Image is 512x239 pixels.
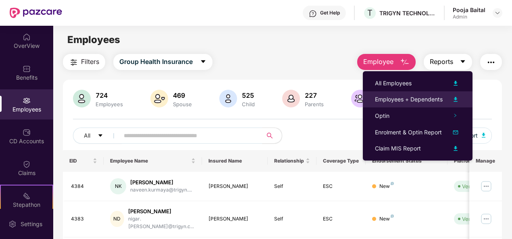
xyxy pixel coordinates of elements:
[351,90,369,107] img: svg+xml;base64,PHN2ZyB4bWxucz0iaHR0cDovL3d3dy53My5vcmcvMjAwMC9zdmciIHhtbG5zOnhsaW5rPSJodHRwOi8vd3...
[268,150,317,172] th: Relationship
[460,58,466,66] span: caret-down
[171,91,194,99] div: 469
[453,6,485,14] div: Pooja Baital
[486,58,496,67] img: svg+xml;base64,PHN2ZyB4bWxucz0iaHR0cDovL3d3dy53My5vcmcvMjAwMC9zdmciIHdpZHRoPSIyNCIgaGVpZ2h0PSIyNC...
[208,215,261,223] div: [PERSON_NAME]
[462,215,481,223] div: Verified
[150,90,168,107] img: svg+xml;base64,PHN2ZyB4bWxucz0iaHR0cDovL3d3dy53My5vcmcvMjAwMC9zdmciIHhtbG5zOnhsaW5rPSJodHRwOi8vd3...
[453,14,485,20] div: Admin
[391,182,394,185] img: svg+xml;base64,PHN2ZyB4bWxucz0iaHR0cDovL3d3dy53My5vcmcvMjAwMC9zdmciIHdpZHRoPSI4IiBoZWlnaHQ9IjgiIH...
[274,215,310,223] div: Self
[18,220,45,228] div: Settings
[67,34,120,45] span: Employees
[451,95,460,104] img: svg+xml;base64,PHN2ZyB4bWxucz0iaHR0cDovL3d3dy53My5vcmcvMjAwMC9zdmciIHhtbG5zOnhsaW5rPSJodHRwOi8vd3...
[375,128,442,137] div: Enrolment & Optin Report
[240,91,256,99] div: 525
[23,33,31,41] img: svg+xml;base64,PHN2ZyBpZD0iSG9tZSIgeG1sbnM9Imh0dHA6Ly93d3cudzMub3JnLzIwMDAvc3ZnIiB3aWR0aD0iMjAiIG...
[1,201,52,209] div: Stepathon
[469,150,502,172] th: Manage
[23,192,31,200] img: svg+xml;base64,PHN2ZyB4bWxucz0iaHR0cDovL3d3dy53My5vcmcvMjAwMC9zdmciIHdpZHRoPSIyMSIgaGVpZ2h0PSIyMC...
[98,133,103,139] span: caret-down
[113,54,212,70] button: Group Health Insurancecaret-down
[303,101,325,107] div: Parents
[480,180,493,193] img: manageButton
[309,10,317,18] img: svg+xml;base64,PHN2ZyBpZD0iSGVscC0zMngzMiIgeG1sbnM9Imh0dHA6Ly93d3cudzMub3JnLzIwMDAvc3ZnIiB3aWR0aD...
[110,158,189,164] span: Employee Name
[379,9,436,17] div: TRIGYN TECHNOLOGIES LIMITED
[320,10,340,16] div: Get Help
[375,144,421,153] div: Claim MIS Report
[462,182,481,190] div: Verified
[94,91,125,99] div: 724
[130,186,192,194] div: naveen.kurmaya@trigyn....
[316,150,366,172] th: Coverage Type
[128,215,196,231] div: nigar.[PERSON_NAME]@trigyn.c...
[451,78,460,88] img: svg+xml;base64,PHN2ZyB4bWxucz0iaHR0cDovL3d3dy53My5vcmcvMjAwMC9zdmciIHhtbG5zOnhsaW5rPSJodHRwOi8vd3...
[23,128,31,136] img: svg+xml;base64,PHN2ZyBpZD0iQ0RfQWNjb3VudHMiIGRhdGEtbmFtZT0iQ0QgQWNjb3VudHMiIHhtbG5zPSJodHRwOi8vd3...
[379,215,394,223] div: New
[208,183,261,190] div: [PERSON_NAME]
[110,178,126,194] div: NK
[94,101,125,107] div: Employees
[200,58,206,66] span: caret-down
[367,8,373,18] span: T
[375,95,443,104] div: Employees + Dependents
[451,144,460,153] img: svg+xml;base64,PHN2ZyB4bWxucz0iaHR0cDovL3d3dy53My5vcmcvMjAwMC9zdmciIHhtbG5zOnhsaW5rPSJodHRwOi8vd3...
[323,215,359,223] div: ESC
[363,57,393,67] span: Employee
[69,158,92,164] span: EID
[128,208,196,215] div: [PERSON_NAME]
[63,54,105,70] button: Filters
[219,90,237,107] img: svg+xml;base64,PHN2ZyB4bWxucz0iaHR0cDovL3d3dy53My5vcmcvMjAwMC9zdmciIHhtbG5zOnhsaW5rPSJodHRwOi8vd3...
[430,57,453,67] span: Reports
[303,91,325,99] div: 227
[110,211,124,227] div: ND
[130,179,192,186] div: [PERSON_NAME]
[274,158,304,164] span: Relationship
[375,79,412,88] div: All Employees
[171,101,194,107] div: Spouse
[71,215,98,223] div: 4383
[357,54,416,70] button: Employee
[73,128,122,144] button: Allcaret-down
[81,57,99,67] span: Filters
[23,97,31,105] img: svg+xml;base64,PHN2ZyBpZD0iRW1wbG95ZWVzIiB4bWxucz0iaHR0cDovL3d3dy53My5vcmcvMjAwMC9zdmciIHdpZHRoPS...
[23,160,31,168] img: svg+xml;base64,PHN2ZyBpZD0iQ2xhaW0iIHhtbG5zPSJodHRwOi8vd3d3LnczLm9yZy8yMDAwL3N2ZyIgd2lkdGg9IjIwIi...
[480,212,493,225] img: manageButton
[84,131,90,140] span: All
[119,57,193,67] span: Group Health Insurance
[274,183,310,190] div: Self
[262,132,278,139] span: search
[323,183,359,190] div: ESC
[482,133,486,138] img: svg+xml;base64,PHN2ZyB4bWxucz0iaHR0cDovL3d3dy53My5vcmcvMjAwMC9zdmciIHhtbG5zOnhsaW5rPSJodHRwOi8vd3...
[379,183,394,190] div: New
[391,214,394,218] img: svg+xml;base64,PHN2ZyB4bWxucz0iaHR0cDovL3d3dy53My5vcmcvMjAwMC9zdmciIHdpZHRoPSI4IiBoZWlnaHQ9IjgiIH...
[282,90,300,107] img: svg+xml;base64,PHN2ZyB4bWxucz0iaHR0cDovL3d3dy53My5vcmcvMjAwMC9zdmciIHhtbG5zOnhsaW5rPSJodHRwOi8vd3...
[400,58,410,67] img: svg+xml;base64,PHN2ZyB4bWxucz0iaHR0cDovL3d3dy53My5vcmcvMjAwMC9zdmciIHhtbG5zOnhsaW5rPSJodHRwOi8vd3...
[71,183,98,190] div: 4384
[240,101,256,107] div: Child
[69,58,79,67] img: svg+xml;base64,PHN2ZyB4bWxucz0iaHR0cDovL3d3dy53My5vcmcvMjAwMC9zdmciIHdpZHRoPSIyNCIgaGVpZ2h0PSIyNC...
[202,150,268,172] th: Insured Name
[63,150,104,172] th: EID
[73,90,91,107] img: svg+xml;base64,PHN2ZyB4bWxucz0iaHR0cDovL3d3dy53My5vcmcvMjAwMC9zdmciIHhtbG5zOnhsaW5rPSJodHRwOi8vd3...
[10,8,62,18] img: New Pazcare Logo
[104,150,202,172] th: Employee Name
[494,10,501,16] img: svg+xml;base64,PHN2ZyBpZD0iRHJvcGRvd24tMzJ4MzIiIHhtbG5zPSJodHRwOi8vd3d3LnczLm9yZy8yMDAwL3N2ZyIgd2...
[375,112,389,119] span: Optin
[262,128,282,144] button: search
[451,128,460,137] img: svg+xml;base64,PHN2ZyB4bWxucz0iaHR0cDovL3d3dy53My5vcmcvMjAwMC9zdmciIHhtbG5zOnhsaW5rPSJodHRwOi8vd3...
[23,65,31,73] img: svg+xml;base64,PHN2ZyBpZD0iQmVuZWZpdHMiIHhtbG5zPSJodHRwOi8vd3d3LnczLm9yZy8yMDAwL3N2ZyIgd2lkdGg9Ij...
[8,220,17,228] img: svg+xml;base64,PHN2ZyBpZD0iU2V0dGluZy0yMHgyMCIgeG1sbnM9Imh0dHA6Ly93d3cudzMub3JnLzIwMDAvc3ZnIiB3aW...
[453,113,457,117] span: right
[424,54,472,70] button: Reportscaret-down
